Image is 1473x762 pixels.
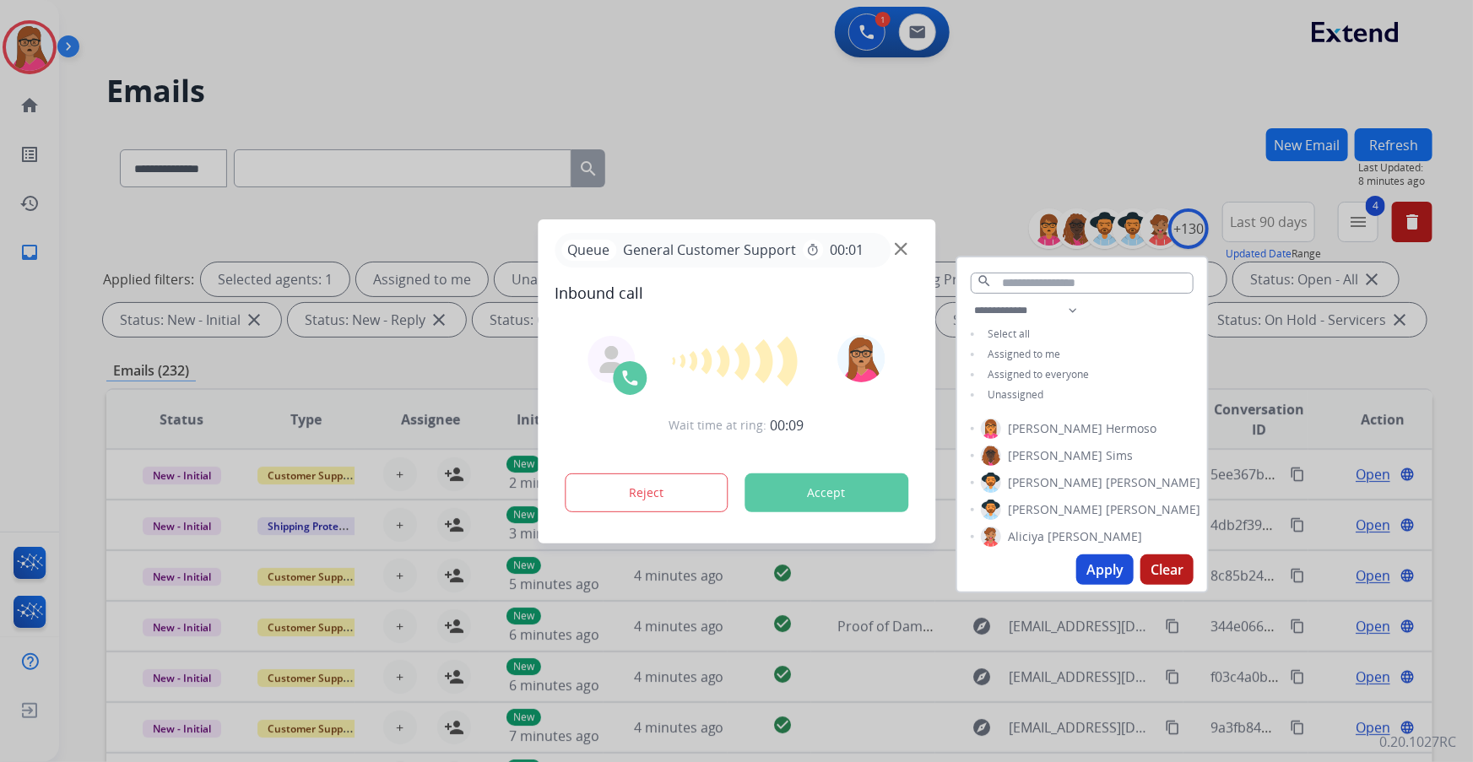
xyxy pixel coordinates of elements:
button: Apply [1076,554,1134,585]
span: [PERSON_NAME] [1008,447,1102,464]
button: Accept [745,473,908,512]
button: Reject [565,473,728,512]
button: Clear [1140,554,1194,585]
mat-icon: search [977,273,992,289]
span: Sims [1106,447,1133,464]
img: call-icon [620,368,640,388]
p: Queue [561,240,616,261]
span: [PERSON_NAME] [1106,474,1200,491]
span: 00:01 [830,240,864,260]
span: General Customer Support [616,240,803,260]
span: Aliciya [1008,528,1044,545]
mat-icon: timer [806,243,820,257]
span: Select all [988,327,1030,341]
span: Hermoso [1106,420,1156,437]
span: [PERSON_NAME] [1048,528,1142,545]
span: [PERSON_NAME] [1008,420,1102,437]
span: Inbound call [555,281,918,305]
img: agent-avatar [598,346,625,373]
p: 0.20.1027RC [1379,732,1456,752]
img: avatar [838,335,885,382]
span: [PERSON_NAME] [1106,501,1200,518]
img: close-button [895,242,907,255]
span: 00:09 [771,415,804,435]
span: Wait time at ring: [669,417,767,434]
span: Unassigned [988,387,1043,402]
span: [PERSON_NAME] [1008,474,1102,491]
span: Assigned to everyone [988,367,1089,381]
span: [PERSON_NAME] [1008,501,1102,518]
span: Assigned to me [988,347,1060,361]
